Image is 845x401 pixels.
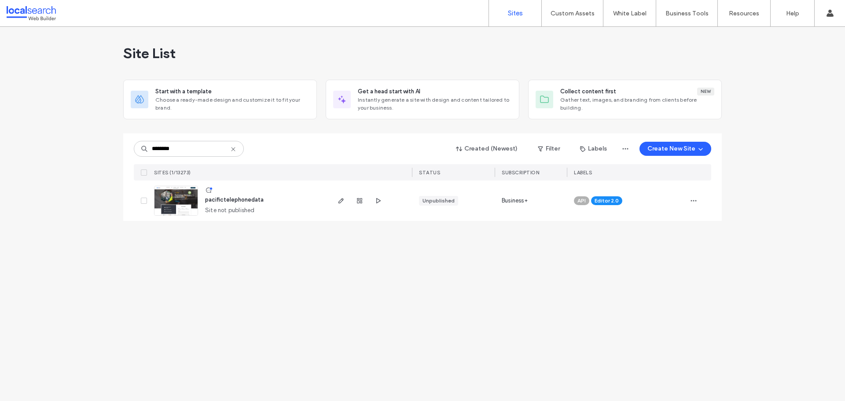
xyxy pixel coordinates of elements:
[613,10,647,17] label: White Label
[502,196,528,205] span: Business+
[155,96,309,112] span: Choose a ready-made design and customize it to fit your brand.
[422,197,455,205] div: Unpublished
[697,88,714,96] div: New
[574,169,592,176] span: LABELS
[528,80,722,119] div: Collect content firstNewGather text, images, and branding from clients before building.
[123,44,176,62] span: Site List
[529,142,569,156] button: Filter
[639,142,711,156] button: Create New Site
[595,197,619,205] span: Editor 2.0
[560,87,616,96] span: Collect content first
[551,10,595,17] label: Custom Assets
[448,142,525,156] button: Created (Newest)
[665,10,709,17] label: Business Tools
[572,142,615,156] button: Labels
[155,87,212,96] span: Start with a template
[508,9,523,17] label: Sites
[577,197,586,205] span: API
[358,87,420,96] span: Get a head start with AI
[326,80,519,119] div: Get a head start with AIInstantly generate a site with design and content tailored to your business.
[205,196,264,203] a: pacifictelephonedata
[729,10,759,17] label: Resources
[154,169,191,176] span: SITES (1/13273)
[786,10,799,17] label: Help
[358,96,512,112] span: Instantly generate a site with design and content tailored to your business.
[123,80,317,119] div: Start with a templateChoose a ready-made design and customize it to fit your brand.
[560,96,714,112] span: Gather text, images, and branding from clients before building.
[419,169,440,176] span: STATUS
[502,169,539,176] span: SUBSCRIPTION
[205,206,255,215] span: Site not published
